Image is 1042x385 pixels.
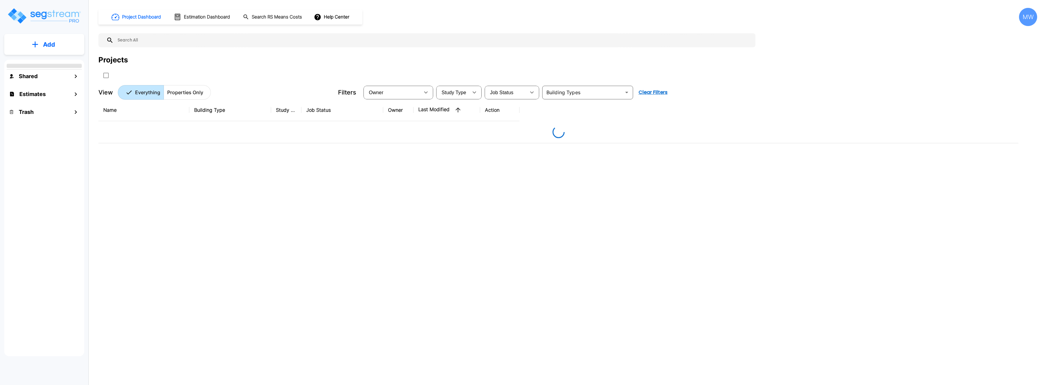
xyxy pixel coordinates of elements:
th: Name [98,99,189,121]
h1: Trash [19,108,34,116]
span: Study Type [442,90,466,95]
p: Everything [135,89,160,96]
div: Platform [118,85,211,100]
th: Building Type [189,99,271,121]
th: Last Modified [413,99,480,121]
th: Study Type [271,99,301,121]
div: Select [437,84,468,101]
h1: Search RS Means Costs [252,14,302,21]
th: Action [480,99,519,121]
div: Projects [98,55,128,65]
span: Job Status [490,90,513,95]
button: Everything [118,85,164,100]
div: Select [365,84,420,101]
input: Building Types [544,88,621,97]
button: Properties Only [164,85,211,100]
div: MW [1019,8,1037,26]
div: Select [486,84,526,101]
button: Estimation Dashboard [171,11,233,23]
span: Owner [369,90,383,95]
input: Search All [114,33,752,47]
h1: Shared [19,72,38,80]
button: Add [4,36,84,53]
p: View [98,88,113,97]
button: Search RS Means Costs [241,11,305,23]
button: Open [622,88,631,97]
h1: Estimation Dashboard [184,14,230,21]
p: Add [43,40,55,49]
h1: Estimates [19,90,46,98]
button: Clear Filters [636,86,670,98]
button: SelectAll [100,69,112,81]
p: Properties Only [167,89,203,96]
img: Logo [7,7,81,25]
button: Project Dashboard [109,10,164,24]
th: Job Status [301,99,383,121]
th: Owner [383,99,413,121]
p: Filters [338,88,356,97]
h1: Project Dashboard [122,14,161,21]
button: Help Center [313,11,352,23]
